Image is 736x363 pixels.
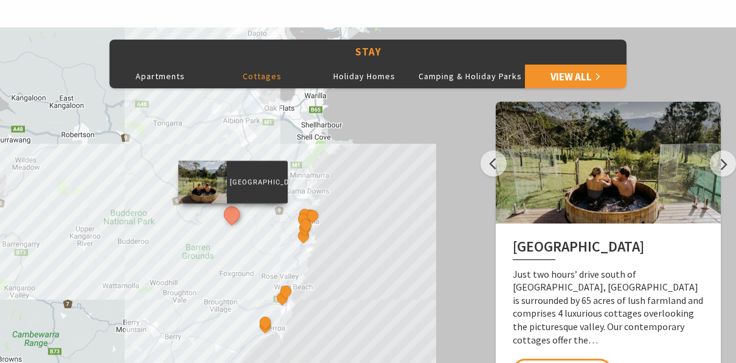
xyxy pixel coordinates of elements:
[313,64,415,88] button: Holiday Homes
[109,40,627,65] button: Stay
[221,203,243,226] button: See detail about Jamberoo Valley Farm Cottages
[513,238,704,260] h2: [GEOGRAPHIC_DATA]
[481,150,507,177] button: Previous
[415,64,525,88] button: Camping & Holiday Parks
[257,314,273,330] button: See detail about Discovery Parks - Gerroa
[227,176,288,188] p: [GEOGRAPHIC_DATA]
[296,228,311,244] button: See detail about BIG4 Easts Beach Holiday Park
[298,216,314,232] button: See detail about Surf Beach Holiday Park
[274,289,290,305] button: See detail about Coast and Country Holidays
[278,283,294,299] button: See detail about Werri Beach Holiday Park
[710,150,736,177] button: Next
[212,64,314,88] button: Cottages
[525,64,627,88] a: View All
[109,64,212,88] button: Apartments
[305,208,321,224] button: See detail about Kiama Harbour Cabins
[513,268,704,347] p: Just two hours’ drive south of [GEOGRAPHIC_DATA], [GEOGRAPHIC_DATA] is surrounded by 65 acres of ...
[297,220,313,236] button: See detail about Kendalls Beach Holiday Park
[257,318,273,334] button: See detail about Seven Mile Beach Holiday Park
